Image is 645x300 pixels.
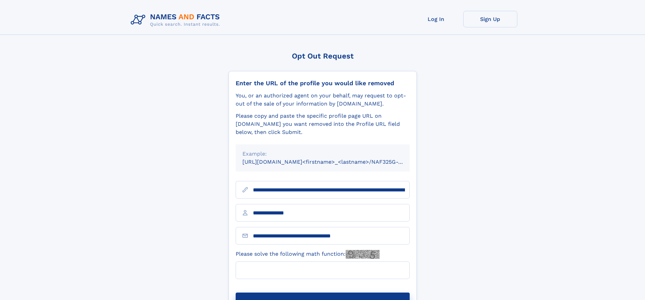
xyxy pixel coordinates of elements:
[242,159,423,165] small: [URL][DOMAIN_NAME]<firstname>_<lastname>/NAF325G-xxxxxxxx
[236,79,410,87] div: Enter the URL of the profile you would like removed
[236,250,380,259] label: Please solve the following math function:
[409,11,463,27] a: Log In
[229,52,417,60] div: Opt Out Request
[463,11,517,27] a: Sign Up
[128,11,225,29] img: Logo Names and Facts
[242,150,403,158] div: Example:
[236,92,410,108] div: You, or an authorized agent on your behalf, may request to opt-out of the sale of your informatio...
[236,112,410,136] div: Please copy and paste the specific profile page URL on [DOMAIN_NAME] you want removed into the Pr...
